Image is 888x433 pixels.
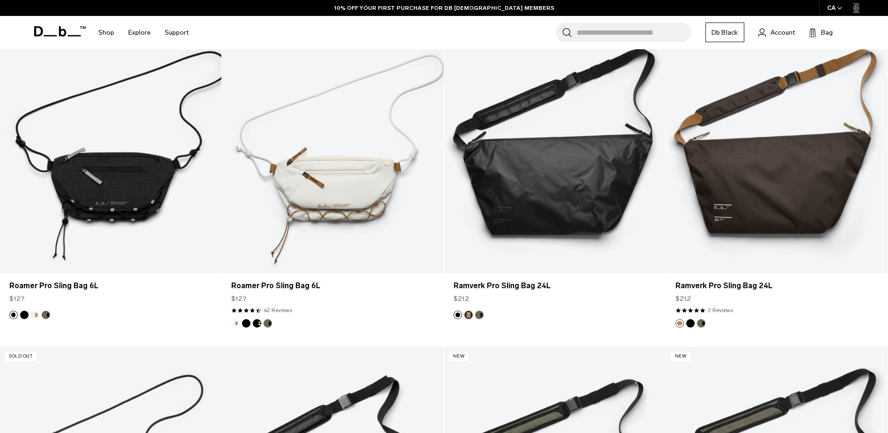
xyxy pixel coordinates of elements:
[464,311,473,319] button: Espresso
[31,311,39,319] button: Oatmilk
[9,294,25,304] span: $127
[444,27,666,273] a: Ramverk Pro Sling Bag 24L
[231,319,240,328] button: Oatmilk
[671,351,691,361] p: New
[708,306,733,314] a: 2 reviews
[222,27,443,273] a: Roamer Pro Sling Bag 6L
[5,351,37,361] p: Sold Out
[675,319,684,328] button: Espresso
[264,306,292,314] a: 42 reviews
[454,280,656,291] a: Ramverk Pro Sling Bag 24L
[686,319,695,328] button: Black Out
[253,319,261,328] button: Charcoal Grey
[475,311,484,319] button: Forest Green
[242,319,250,328] button: Black Out
[20,311,29,319] button: Black Out
[42,311,50,319] button: Forest Green
[758,27,795,38] a: Account
[231,280,434,291] a: Roamer Pro Sling Bag 6L
[165,16,189,49] a: Support
[449,351,469,361] p: New
[666,27,888,273] a: Ramverk Pro Sling Bag 24L
[454,311,462,319] button: Black Out
[705,22,744,42] a: Db Black
[9,280,212,291] a: Roamer Pro Sling Bag 6L
[675,294,691,304] span: $212
[675,280,878,291] a: Ramverk Pro Sling Bag 24L
[264,319,272,328] button: Forest Green
[809,27,833,38] button: Bag
[771,28,795,37] span: Account
[697,319,705,328] button: Forest Green
[231,294,247,304] span: $127
[334,4,554,12] a: 10% OFF YOUR FIRST PURCHASE FOR DB [DEMOGRAPHIC_DATA] MEMBERS
[128,16,151,49] a: Explore
[821,28,833,37] span: Bag
[91,16,196,49] nav: Main Navigation
[454,294,469,304] span: $212
[98,16,114,49] a: Shop
[9,311,18,319] button: Charcoal Grey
